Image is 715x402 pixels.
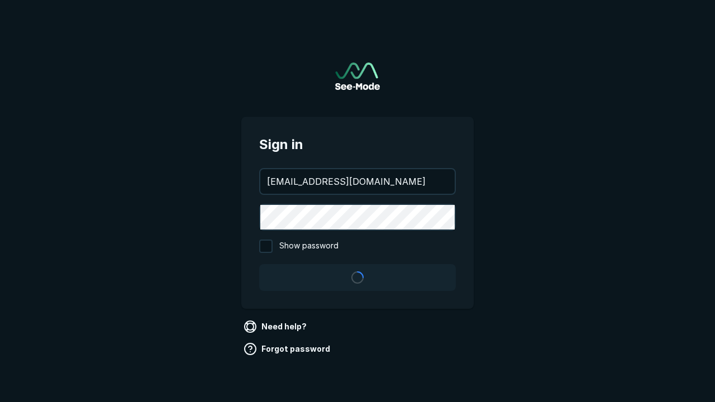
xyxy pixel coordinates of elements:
a: Forgot password [241,340,335,358]
a: Go to sign in [335,63,380,90]
span: Sign in [259,135,456,155]
input: your@email.com [260,169,455,194]
span: Show password [279,240,339,253]
img: See-Mode Logo [335,63,380,90]
a: Need help? [241,318,311,336]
